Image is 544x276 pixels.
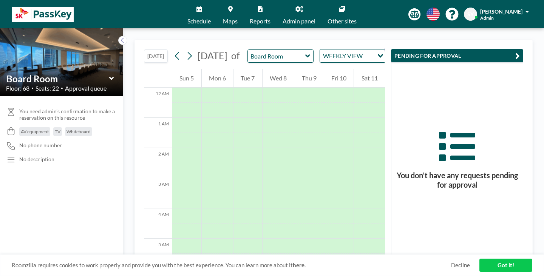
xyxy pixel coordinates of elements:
span: • [31,86,34,91]
span: Admin [480,15,494,21]
div: 4 AM [144,208,172,239]
span: Schedule [187,18,211,24]
span: [DATE] [198,50,227,61]
div: Wed 8 [263,69,294,88]
input: Search for option [365,51,373,61]
span: of [231,50,240,62]
span: You need admin's confirmation to make a reservation on this resource [19,108,117,121]
p: 9+ [385,45,394,54]
div: No description [19,156,54,163]
a: Decline [451,262,470,269]
span: Other sites [328,18,357,24]
button: PENDING FOR APPROVAL [391,49,523,62]
div: 12 AM [144,88,172,118]
span: Approval queue [65,85,107,92]
div: Fri 10 [324,69,354,88]
span: Maps [223,18,238,24]
div: 3 AM [144,178,172,208]
input: Board Room [6,73,109,84]
input: Board Room [248,50,306,62]
div: Search for option [320,49,385,62]
span: AV equipment [21,129,49,134]
span: WEEKLY VIEW [321,51,364,61]
span: Whiteboard [66,129,91,134]
div: Mon 6 [202,69,233,88]
span: No phone number [19,142,62,149]
span: • [61,86,63,91]
div: 2 AM [144,148,172,178]
div: Sun 5 [172,69,201,88]
span: SY [467,11,474,18]
h3: You don’t have any requests pending for approval [391,171,523,190]
span: Seats: 22 [36,85,59,92]
a: Got it! [479,259,532,272]
div: 1 AM [144,118,172,148]
span: Floor: 68 [6,85,29,92]
button: [DATE] [144,49,168,63]
span: [PERSON_NAME] [480,8,522,15]
img: organization-logo [12,7,74,22]
div: 5 AM [144,239,172,269]
a: here. [293,262,306,268]
div: Thu 9 [294,69,324,88]
span: Roomzilla requires cookies to work properly and provide you with the best experience. You can lea... [12,262,451,269]
span: Reports [250,18,270,24]
div: Tue 7 [233,69,262,88]
div: Sat 11 [354,69,385,88]
span: Admin panel [283,18,315,24]
span: TV [55,129,60,134]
